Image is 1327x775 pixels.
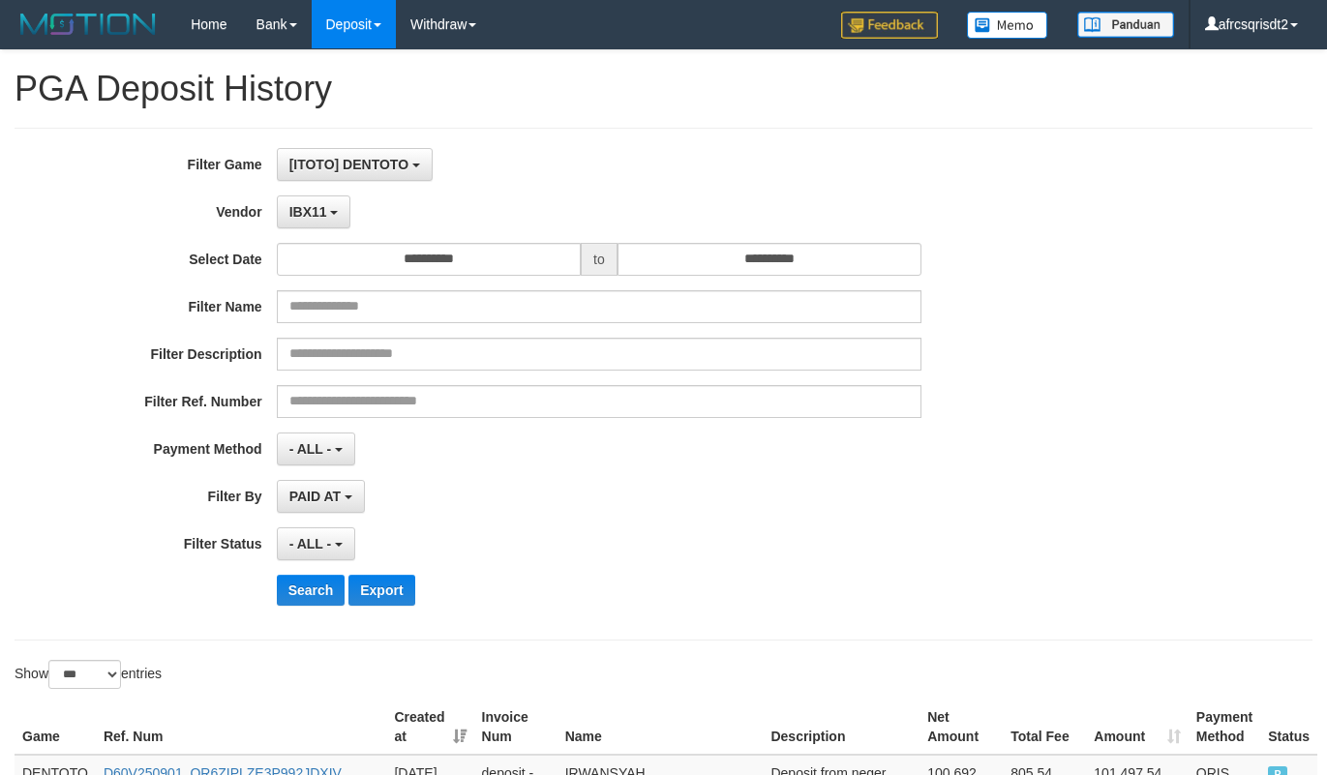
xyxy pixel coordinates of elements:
[841,12,938,39] img: Feedback.jpg
[920,700,1003,755] th: Net Amount
[289,536,332,551] span: - ALL -
[1003,700,1086,755] th: Total Fee
[1260,700,1317,755] th: Status
[763,700,920,755] th: Description
[48,660,121,689] select: Showentries
[277,195,351,228] button: IBX11
[15,70,1312,108] h1: PGA Deposit History
[1189,700,1260,755] th: Payment Method
[289,441,332,457] span: - ALL -
[558,700,764,755] th: Name
[15,660,162,689] label: Show entries
[1086,700,1189,755] th: Amount: activate to sort column ascending
[277,575,346,606] button: Search
[277,432,355,465] button: - ALL -
[277,527,355,560] button: - ALL -
[581,243,618,276] span: to
[277,148,433,181] button: [ITOTO] DENTOTO
[289,157,408,172] span: [ITOTO] DENTOTO
[1077,12,1174,38] img: panduan.png
[474,700,558,755] th: Invoice Num
[289,489,341,504] span: PAID AT
[96,700,387,755] th: Ref. Num
[15,10,162,39] img: MOTION_logo.png
[967,12,1048,39] img: Button%20Memo.svg
[386,700,473,755] th: Created at: activate to sort column ascending
[277,480,365,513] button: PAID AT
[348,575,414,606] button: Export
[289,204,327,220] span: IBX11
